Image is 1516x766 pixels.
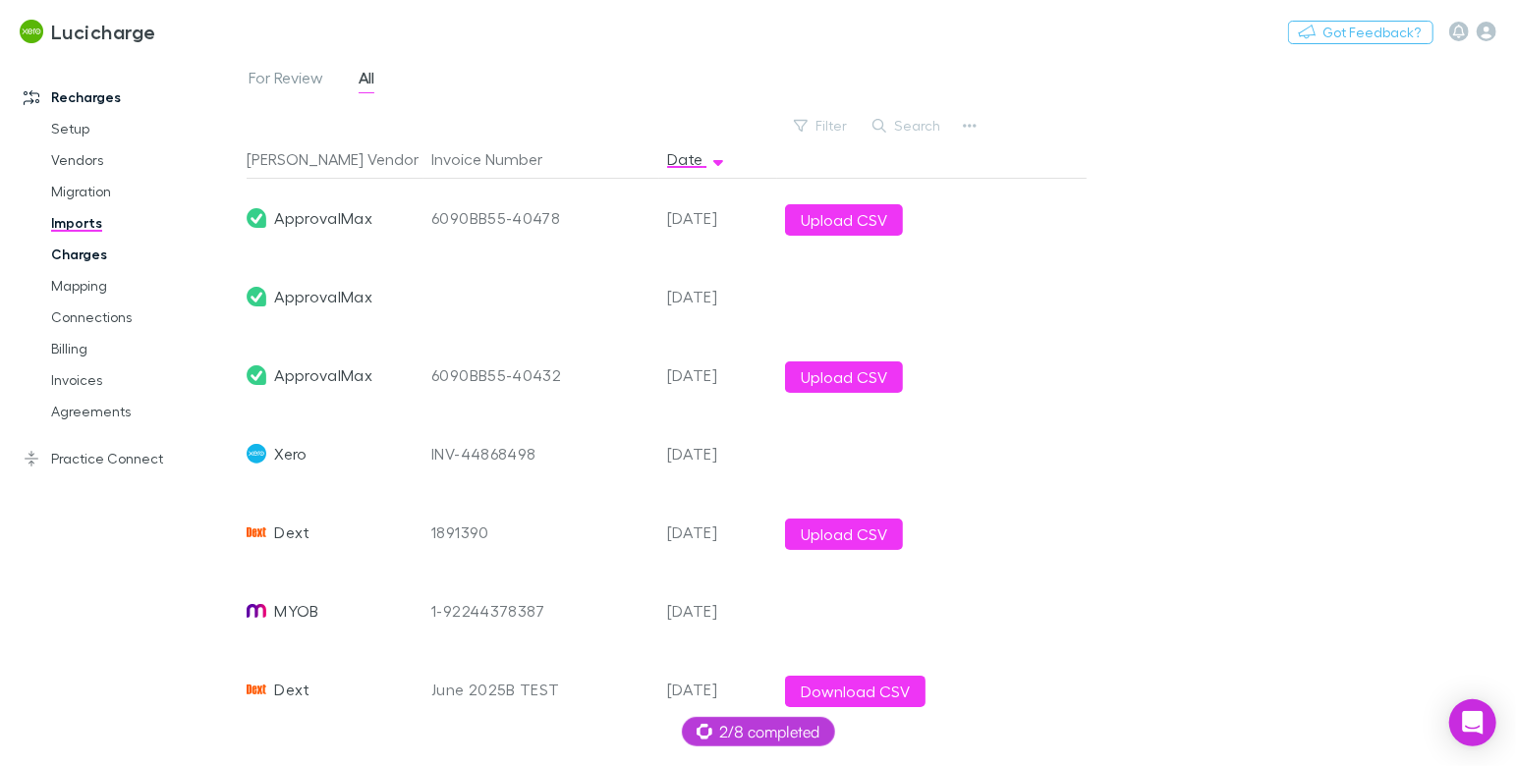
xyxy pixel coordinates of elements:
[247,365,266,385] img: ApprovalMax's Logo
[247,444,266,464] img: Xero's Logo
[31,333,243,364] a: Billing
[247,139,442,179] button: [PERSON_NAME] Vendor
[4,82,243,113] a: Recharges
[8,8,168,55] a: Lucicharge
[274,572,318,650] span: MYOB
[247,601,266,621] img: MYOB's Logo
[659,257,777,336] div: [DATE]
[785,204,903,236] button: Upload CSV
[659,179,777,257] div: [DATE]
[431,336,651,414] div: 6090BB55-40432
[4,443,243,474] a: Practice Connect
[785,519,903,550] button: Upload CSV
[659,650,777,729] div: [DATE]
[274,257,372,336] span: ApprovalMax
[247,522,266,542] img: Dext's Logo
[863,114,952,137] button: Search
[659,572,777,650] div: [DATE]
[659,493,777,572] div: [DATE]
[31,396,243,427] a: Agreements
[359,68,374,93] span: All
[785,676,926,707] button: Download CSV
[274,650,309,729] span: Dext
[659,336,777,414] div: [DATE]
[249,68,323,93] span: For Review
[31,176,243,207] a: Migration
[274,179,372,257] span: ApprovalMax
[431,572,651,650] div: 1-92244378387
[247,208,266,228] img: ApprovalMax's Logo
[31,364,243,396] a: Invoices
[274,336,372,414] span: ApprovalMax
[31,270,243,301] a: Mapping
[1449,699,1496,746] div: Open Intercom Messenger
[431,650,651,729] div: June 2025B TEST
[431,139,566,179] button: Invoice Number
[31,144,243,176] a: Vendors
[431,493,651,572] div: 1891390
[431,179,651,257] div: 6090BB55-40478
[667,139,726,179] button: Date
[274,414,307,493] span: Xero
[20,20,43,43] img: Lucicharge's Logo
[31,207,243,239] a: Imports
[659,414,777,493] div: [DATE]
[31,113,243,144] a: Setup
[247,680,266,699] img: Dext's Logo
[247,287,266,306] img: ApprovalMax's Logo
[431,414,651,493] div: INV-44868498
[274,493,309,572] span: Dext
[31,239,243,270] a: Charges
[51,20,156,43] h3: Lucicharge
[785,361,903,393] button: Upload CSV
[784,114,859,137] button: Filter
[31,301,243,333] a: Connections
[1288,21,1433,44] button: Got Feedback?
